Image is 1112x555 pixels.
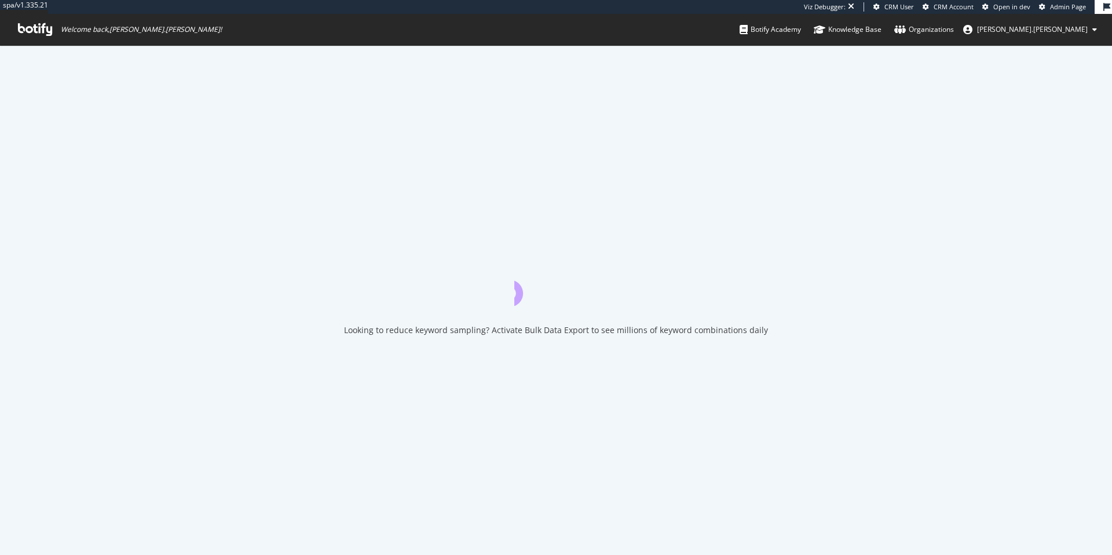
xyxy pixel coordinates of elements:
[894,14,954,45] a: Organizations
[894,24,954,35] div: Organizations
[814,14,881,45] a: Knowledge Base
[61,25,222,34] span: Welcome back, [PERSON_NAME].[PERSON_NAME] !
[873,2,914,12] a: CRM User
[814,24,881,35] div: Knowledge Base
[740,24,801,35] div: Botify Academy
[1050,2,1086,11] span: Admin Page
[993,2,1030,11] span: Open in dev
[977,24,1088,34] span: alexandre.guignard
[1039,2,1086,12] a: Admin Page
[740,14,801,45] a: Botify Academy
[923,2,974,12] a: CRM Account
[514,264,598,306] div: animation
[934,2,974,11] span: CRM Account
[884,2,914,11] span: CRM User
[344,324,768,336] div: Looking to reduce keyword sampling? Activate Bulk Data Export to see millions of keyword combinat...
[804,2,846,12] div: Viz Debugger:
[954,20,1106,39] button: [PERSON_NAME].[PERSON_NAME]
[982,2,1030,12] a: Open in dev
